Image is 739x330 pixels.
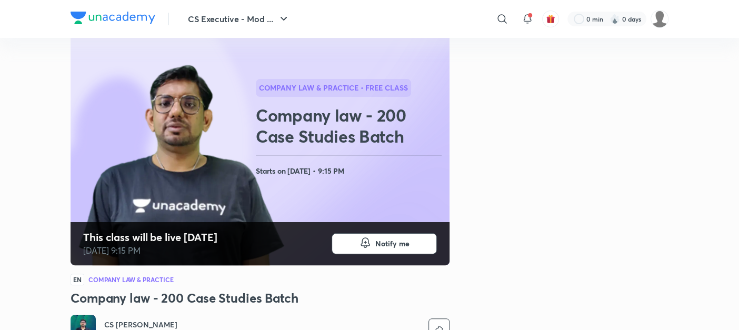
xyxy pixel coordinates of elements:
[71,289,450,306] h3: Company law - 200 Case Studies Batch
[256,105,445,147] h2: Company law - 200 Case Studies Batch
[546,14,555,24] img: avatar
[71,12,155,27] a: Company Logo
[83,244,217,257] p: [DATE] 9:15 PM
[610,14,620,24] img: streak
[332,233,437,254] button: Notify me
[256,164,445,178] h4: Starts on [DATE] • 9:15 PM
[375,238,410,249] span: Notify me
[104,319,218,330] a: CS [PERSON_NAME]
[83,231,217,244] h4: This class will be live [DATE]
[71,12,155,24] img: Company Logo
[542,11,559,27] button: avatar
[88,276,174,283] h4: Company Law & Practice
[71,274,84,285] span: EN
[651,10,668,28] img: adnan
[182,8,296,29] button: CS Executive - Mod ...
